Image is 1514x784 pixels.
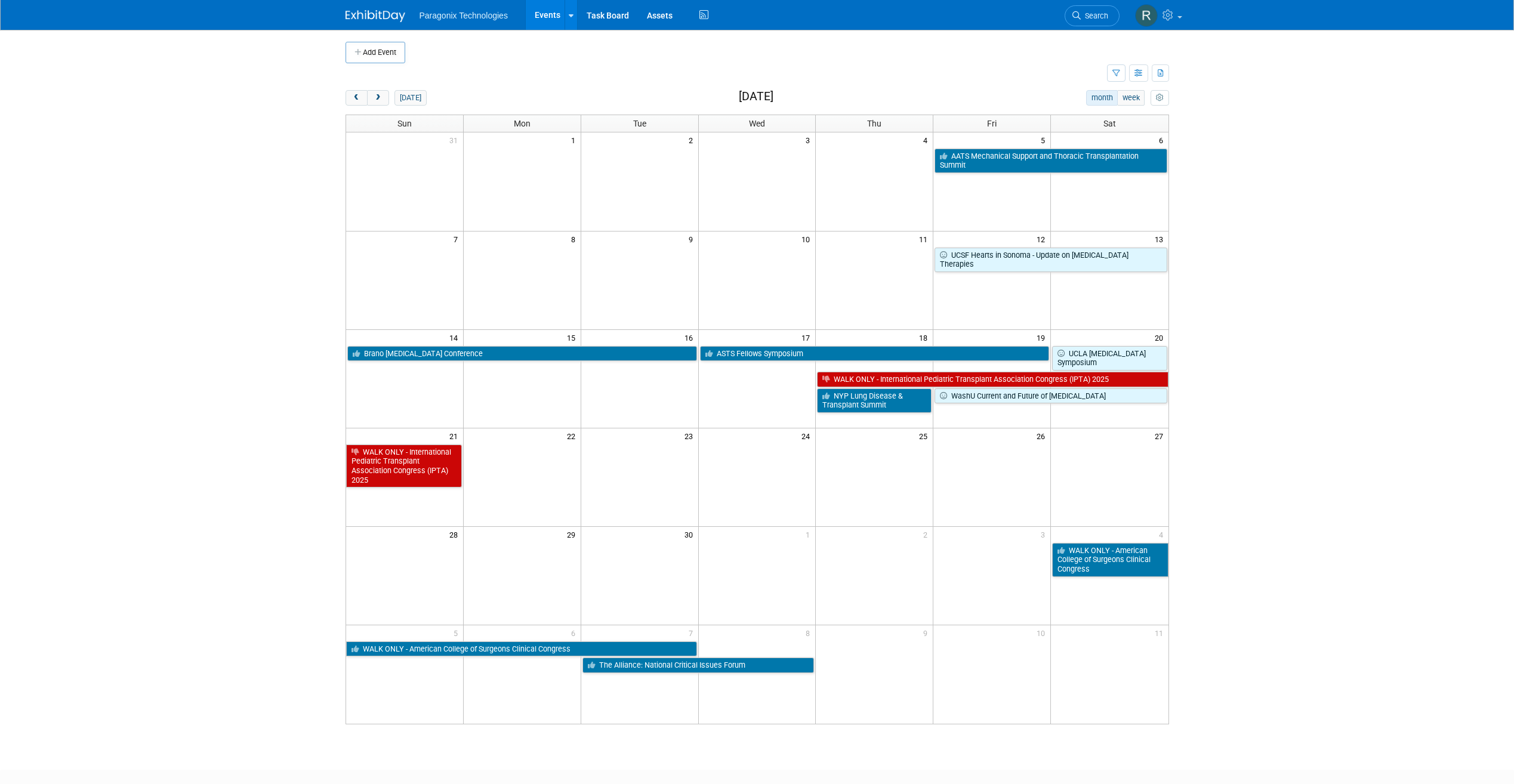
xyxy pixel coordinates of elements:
[1154,330,1168,345] span: 20
[448,132,463,147] span: 31
[804,625,815,640] span: 8
[800,428,815,443] span: 24
[1065,5,1120,26] a: Search
[1158,132,1168,147] span: 6
[566,428,581,443] span: 22
[1154,232,1168,246] span: 13
[570,625,581,640] span: 6
[1154,428,1168,443] span: 27
[582,658,815,673] a: The Alliance: National Critical Issues Forum
[448,527,463,542] span: 28
[452,625,463,640] span: 5
[700,346,1050,362] a: ASTS Fellows Symposium
[800,232,815,246] span: 10
[570,132,581,147] span: 1
[1035,625,1050,640] span: 10
[804,527,815,542] span: 1
[683,527,698,542] span: 30
[922,132,933,147] span: 4
[687,625,698,640] span: 7
[922,625,933,640] span: 9
[347,346,697,362] a: Brano [MEDICAL_DATA] Conference
[918,428,933,443] span: 25
[633,119,646,128] span: Tue
[566,527,581,542] span: 29
[987,119,997,128] span: Fri
[683,330,698,345] span: 16
[935,149,1167,173] a: AATS Mechanical Support and Thoracic Transplantation Summit
[1035,428,1050,443] span: 26
[452,232,463,246] span: 7
[1052,543,1168,577] a: WALK ONLY - American College of Surgeons Clinical Congress
[346,10,405,22] img: ExhibitDay
[739,90,773,103] h2: [DATE]
[935,248,1167,272] a: UCSF Hearts in Sonoma - Update on [MEDICAL_DATA] Therapies
[1035,232,1050,246] span: 12
[394,90,426,106] button: [DATE]
[420,11,508,20] span: Paragonix Technologies
[346,42,405,63] button: Add Event
[448,428,463,443] span: 21
[397,119,412,128] span: Sun
[687,132,698,147] span: 2
[683,428,698,443] span: 23
[935,388,1167,404] a: WashU Current and Future of [MEDICAL_DATA]
[1040,132,1050,147] span: 5
[804,132,815,147] span: 3
[514,119,531,128] span: Mon
[1103,119,1116,128] span: Sat
[1052,346,1167,371] a: UCLA [MEDICAL_DATA] Symposium
[1154,625,1168,640] span: 11
[817,372,1168,387] a: WALK ONLY - International Pediatric Transplant Association Congress (IPTA) 2025
[346,90,368,106] button: prev
[346,641,697,657] a: WALK ONLY - American College of Surgeons Clinical Congress
[867,119,881,128] span: Thu
[367,90,389,106] button: next
[1151,90,1168,106] button: myCustomButton
[1035,330,1050,345] span: 19
[1117,90,1145,106] button: week
[1156,94,1164,102] i: Personalize Calendar
[918,232,933,246] span: 11
[346,445,462,488] a: WALK ONLY - International Pediatric Transplant Association Congress (IPTA) 2025
[1158,527,1168,542] span: 4
[566,330,581,345] span: 15
[817,388,932,413] a: NYP Lung Disease & Transplant Summit
[687,232,698,246] span: 9
[1135,4,1158,27] img: Rachel Jenkins
[922,527,933,542] span: 2
[1081,11,1108,20] span: Search
[570,232,581,246] span: 8
[1086,90,1118,106] button: month
[448,330,463,345] span: 14
[749,119,765,128] span: Wed
[1040,527,1050,542] span: 3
